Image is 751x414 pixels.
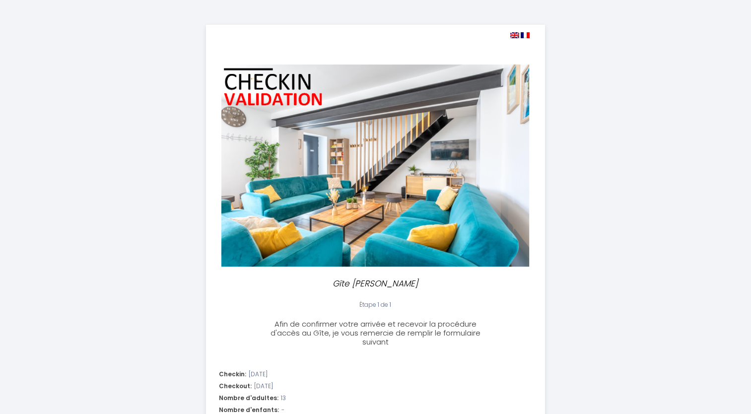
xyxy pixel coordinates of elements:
span: Afin de confirmer votre arrivée et recevoir la procédure d'accès au Gîte, je vous remercie de rem... [271,319,480,347]
span: [DATE] [249,370,268,379]
span: Étape 1 de 1 [359,300,391,309]
span: Checkin: [219,370,246,379]
span: Checkout: [219,382,252,391]
p: Gîte [PERSON_NAME] [270,277,482,290]
span: Nombre d'adultes: [219,394,278,403]
img: en.png [510,32,519,38]
span: 13 [281,394,286,403]
img: fr.png [521,32,530,38]
span: [DATE] [254,382,273,391]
